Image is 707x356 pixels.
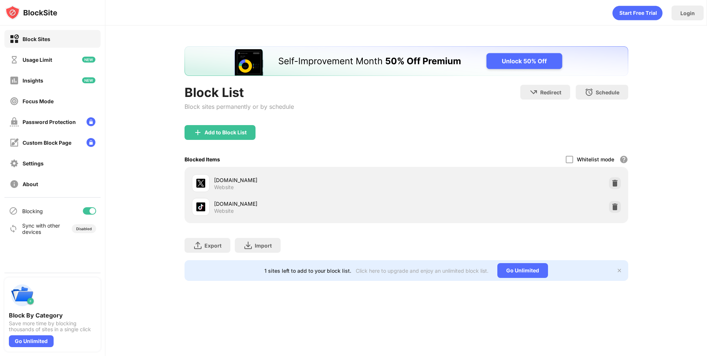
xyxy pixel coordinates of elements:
[214,208,234,214] div: Website
[10,76,19,85] img: insights-off.svg
[23,98,54,104] div: Focus Mode
[10,97,19,106] img: focus-off.svg
[82,57,95,63] img: new-icon.svg
[10,138,19,147] img: customize-block-page-off.svg
[9,312,96,319] div: Block By Category
[23,181,38,187] div: About
[196,179,205,188] img: favicons
[540,89,561,95] div: Redirect
[10,117,19,127] img: password-protection-off.svg
[204,242,221,249] div: Export
[264,268,351,274] div: 1 sites left to add to your block list.
[214,184,234,191] div: Website
[577,156,614,162] div: Whitelist mode
[22,208,43,214] div: Blocking
[10,179,19,189] img: about-off.svg
[23,36,50,42] div: Block Sites
[596,89,619,95] div: Schedule
[9,335,54,347] div: Go Unlimited
[76,226,92,231] div: Disabled
[185,46,628,76] iframe: Banner
[9,206,18,215] img: blocking-icon.svg
[185,85,294,100] div: Block List
[87,138,95,147] img: lock-menu.svg
[87,117,95,126] img: lock-menu.svg
[23,160,44,167] div: Settings
[10,55,19,64] img: time-usage-off.svg
[612,6,663,20] div: animation
[9,282,35,309] img: push-categories.svg
[214,176,406,184] div: [DOMAIN_NAME]
[10,34,19,44] img: block-on.svg
[23,77,43,84] div: Insights
[497,263,548,278] div: Go Unlimited
[204,130,247,135] div: Add to Block List
[23,119,76,125] div: Password Protection
[680,10,695,16] div: Login
[9,320,96,332] div: Save more time by blocking thousands of sites in a single click
[185,103,294,110] div: Block sites permanently or by schedule
[22,222,60,235] div: Sync with other devices
[196,202,205,211] img: favicons
[5,5,57,20] img: logo-blocksite.svg
[10,159,19,168] img: settings-off.svg
[255,242,272,249] div: Import
[82,77,95,83] img: new-icon.svg
[23,57,52,63] div: Usage Limit
[23,140,71,146] div: Custom Block Page
[616,268,622,273] img: x-button.svg
[214,200,406,208] div: [DOMAIN_NAME]
[356,268,488,274] div: Click here to upgrade and enjoy an unlimited block list.
[185,156,220,162] div: Blocked Items
[9,224,18,233] img: sync-icon.svg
